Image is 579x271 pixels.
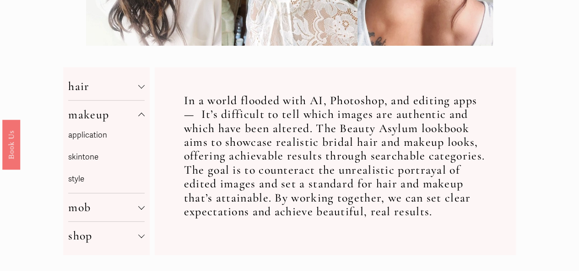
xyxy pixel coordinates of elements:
a: Book Us [2,119,20,169]
button: shop [68,222,144,250]
button: hair [68,72,144,100]
button: mob [68,193,144,221]
p: style [68,172,144,186]
p: skintone [68,150,144,165]
button: makeup [68,101,144,128]
div: makeup [68,128,144,193]
a: application [68,130,107,140]
h2: In a world flooded with AI, Photoshop, and editing apps— It’s difficult to tell which images are ... [184,94,487,219]
span: mob [68,200,138,214]
span: shop [68,228,138,243]
span: makeup [68,107,138,122]
span: hair [68,79,138,93]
